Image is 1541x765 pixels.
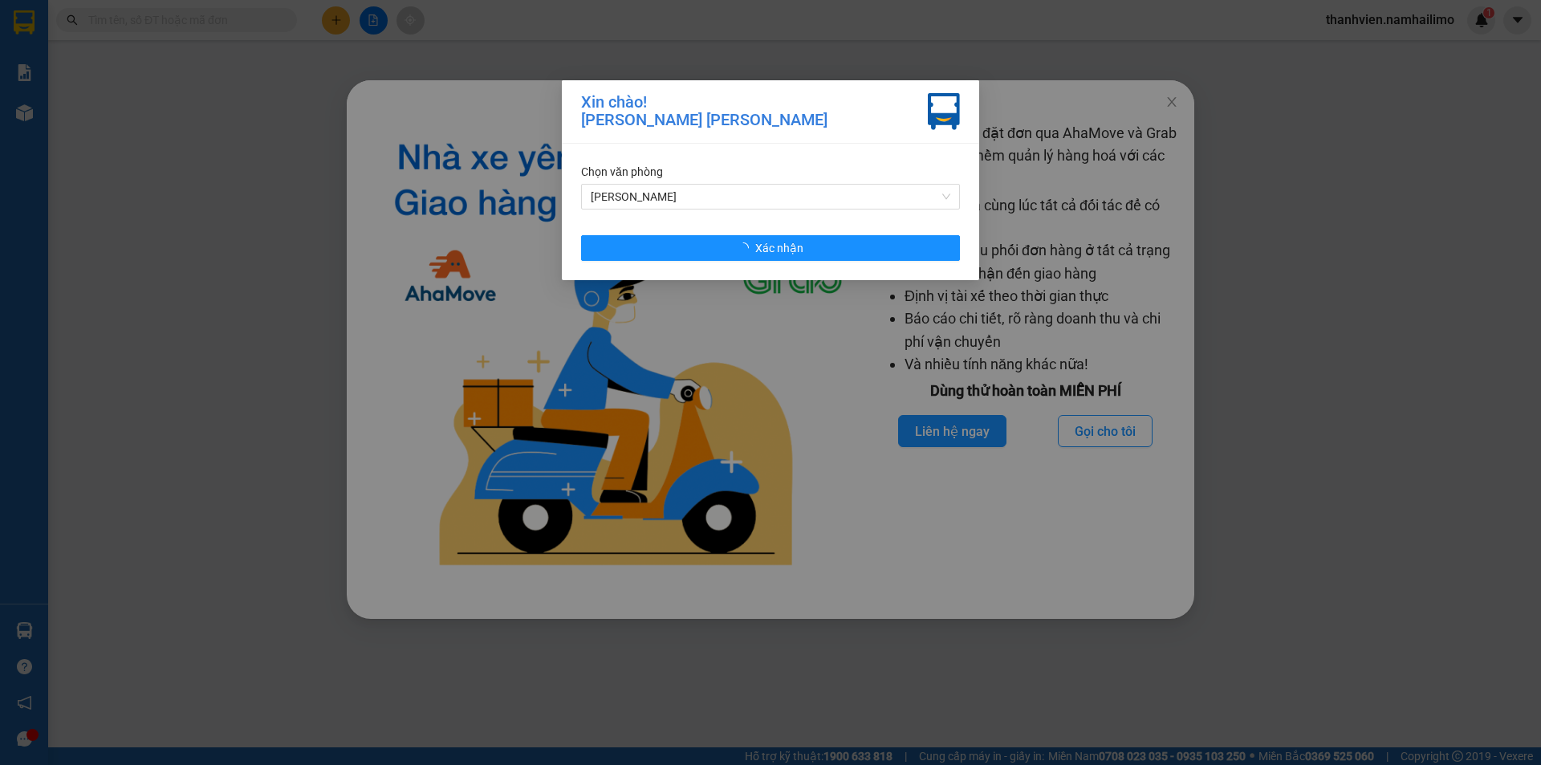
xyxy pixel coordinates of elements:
img: vxr-icon [928,93,960,130]
div: Xin chào! [PERSON_NAME] [PERSON_NAME] [581,93,827,130]
div: Chọn văn phòng [581,163,960,181]
span: Xác nhận [755,239,803,257]
span: VP Phan Thiết [591,185,950,209]
button: Xác nhận [581,235,960,261]
span: loading [738,242,755,254]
